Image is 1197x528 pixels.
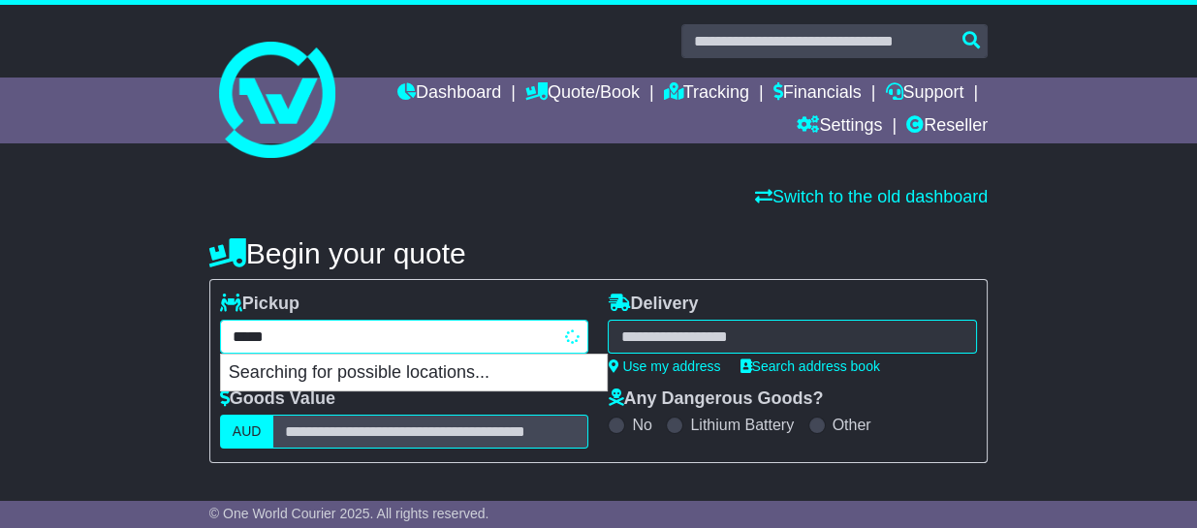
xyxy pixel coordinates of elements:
[740,358,880,374] a: Search address book
[220,294,299,315] label: Pickup
[632,416,651,434] label: No
[797,110,882,143] a: Settings
[220,388,335,410] label: Goods Value
[833,416,871,434] label: Other
[773,78,862,110] a: Financials
[690,416,794,434] label: Lithium Battery
[906,110,988,143] a: Reseller
[755,187,988,206] a: Switch to the old dashboard
[885,78,963,110] a: Support
[525,78,640,110] a: Quote/Book
[608,294,698,315] label: Delivery
[209,506,489,521] span: © One World Courier 2025. All rights reserved.
[209,237,988,269] h4: Begin your quote
[397,78,501,110] a: Dashboard
[220,415,274,449] label: AUD
[221,355,607,391] p: Searching for possible locations...
[664,78,749,110] a: Tracking
[608,358,720,374] a: Use my address
[608,388,823,410] label: Any Dangerous Goods?
[220,320,589,354] typeahead: Please provide city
